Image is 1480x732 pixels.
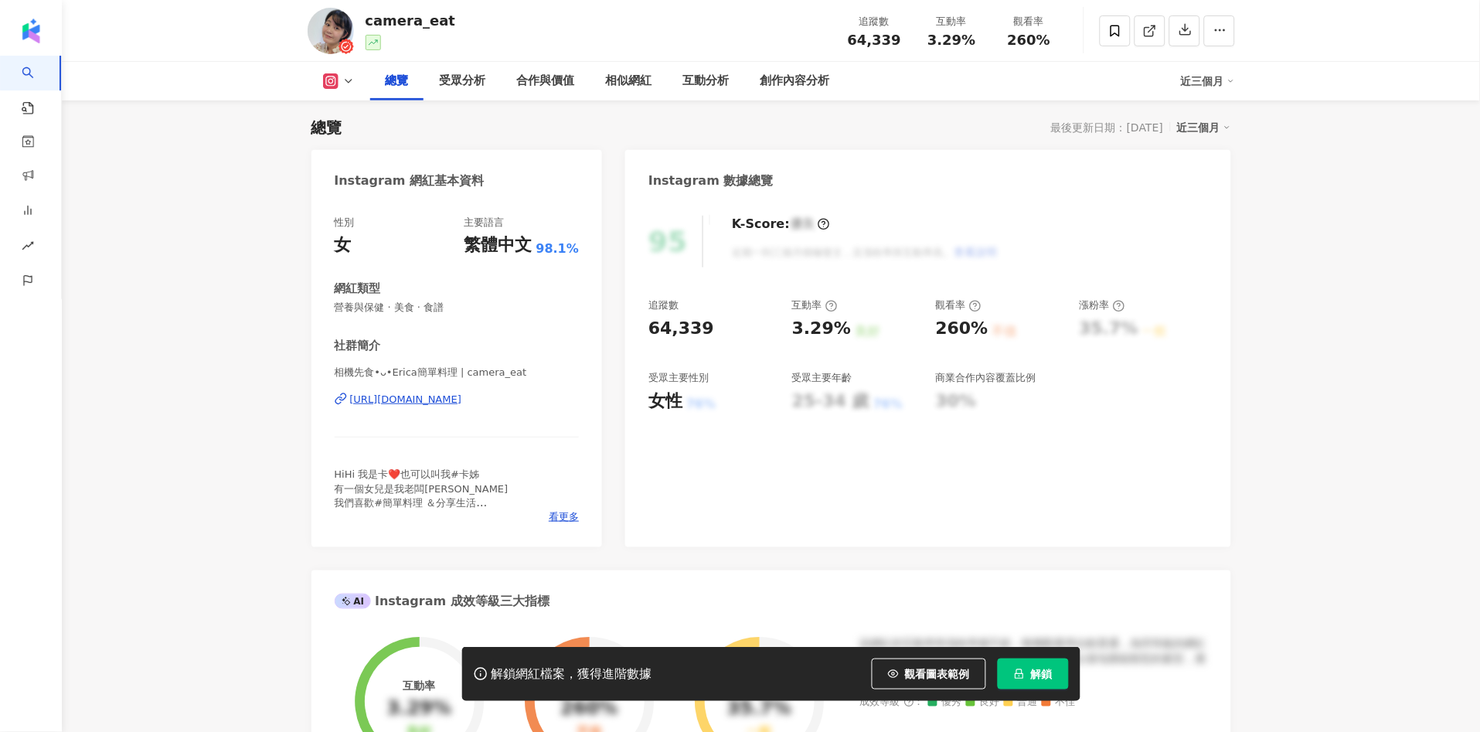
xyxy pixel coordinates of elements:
div: 3.29% [387,699,451,720]
span: 普通 [1004,697,1038,709]
div: 近三個月 [1181,69,1235,94]
span: 64,339 [848,32,901,48]
img: logo icon [19,19,43,43]
span: rise [22,230,34,265]
div: [URL][DOMAIN_NAME] [350,393,462,407]
div: 3.29% [792,317,851,341]
span: 優秀 [928,697,962,709]
button: 解鎖 [998,659,1069,689]
div: 互動率 [923,14,982,29]
span: 98.1% [536,240,580,257]
div: AI [335,594,372,609]
a: search [22,56,53,116]
span: HiHi 我是卡❤️也可以叫我#卡姊 有一個女兒是我老闆[PERSON_NAME] 我們喜歡#簡單料理 ＆分享生活 ✉️ [EMAIL_ADDRESS][DOMAIN_NAME] （目前不接洽陌... [335,468,526,536]
div: 相似網紅 [606,72,652,90]
div: 解鎖網紅檔案，獲得進階數據 [492,666,652,683]
span: 良好 [966,697,1000,709]
div: 追蹤數 [845,14,904,29]
div: camera_eat [366,11,456,30]
div: 網紅類型 [335,281,381,297]
div: Instagram 網紅基本資料 [335,172,485,189]
span: 260% [1008,32,1051,48]
span: 3.29% [927,32,975,48]
div: 互動分析 [683,72,730,90]
div: 商業合作內容覆蓋比例 [936,371,1036,385]
div: 近三個月 [1177,117,1231,138]
span: 不佳 [1042,697,1076,709]
div: 女 [335,233,352,257]
div: 總覽 [386,72,409,90]
span: 相機先食•ᴗ•Erica簡單料理 | camera_eat [335,366,580,380]
a: [URL][DOMAIN_NAME] [335,393,580,407]
div: Instagram 數據總覽 [648,172,774,189]
div: 觀看率 [936,298,982,312]
div: 受眾主要性別 [648,371,709,385]
button: 觀看圖表範例 [872,659,986,689]
div: Instagram 成效等級三大指標 [335,593,549,610]
div: 女性 [648,390,682,414]
div: 260% [560,699,618,720]
div: 260% [936,317,988,341]
div: 主要語言 [464,216,505,230]
div: 漲粉率 [1080,298,1125,312]
div: 性別 [335,216,355,230]
div: 繁體中文 [464,233,532,257]
div: 最後更新日期：[DATE] [1051,121,1163,134]
div: K-Score : [732,216,830,233]
span: 觀看圖表範例 [905,668,970,680]
span: 營養與保健 · 美食 · 食譜 [335,301,580,315]
div: 總覽 [311,117,342,138]
div: 追蹤數 [648,298,679,312]
div: 創作內容分析 [760,72,830,90]
div: 合作與價值 [517,72,575,90]
div: 該網紅的互動率和漲粉率都不錯，唯獨觀看率比較普通，為同等級的網紅的中低等級，效果不一定會好，但仍然建議可以發包開箱類型的案型，應該會比較有成效！ [860,636,1208,682]
span: 看更多 [549,510,579,524]
div: 互動率 [792,298,838,312]
div: 受眾主要年齡 [792,371,852,385]
span: lock [1014,669,1025,679]
span: 解鎖 [1031,668,1053,680]
div: 35.7% [727,699,791,720]
div: 觀看率 [1000,14,1059,29]
div: 成效等級 ： [860,697,1208,709]
div: 社群簡介 [335,338,381,354]
div: 64,339 [648,317,714,341]
div: 受眾分析 [440,72,486,90]
img: KOL Avatar [308,8,354,54]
